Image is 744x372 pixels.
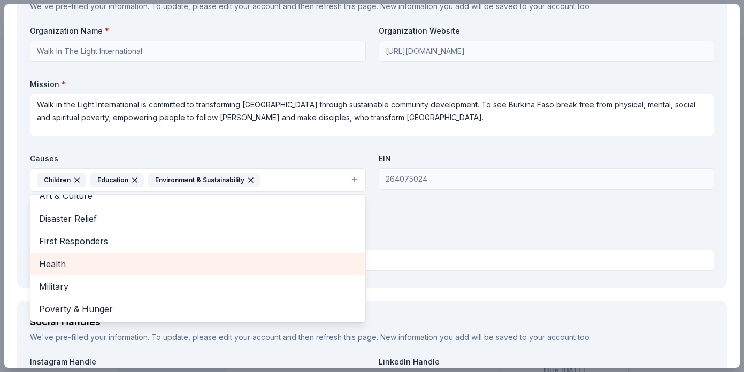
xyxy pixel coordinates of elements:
div: Children [37,173,86,187]
span: Art & Culture [39,189,357,203]
div: Education [90,173,144,187]
div: Environment & Sustainability [148,173,260,187]
span: Military [39,280,357,293]
div: ChildrenEducationEnvironment & Sustainability [30,194,366,322]
span: Disaster Relief [39,212,357,226]
button: ChildrenEducationEnvironment & Sustainability [30,168,366,192]
span: Health [39,257,357,271]
span: First Responders [39,234,357,248]
span: Poverty & Hunger [39,302,357,316]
